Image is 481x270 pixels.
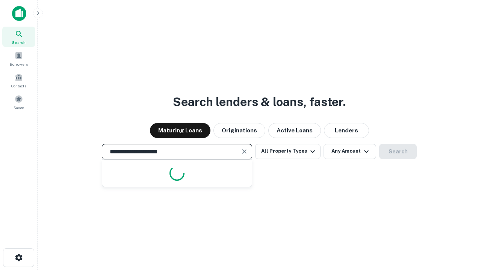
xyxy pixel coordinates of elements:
[14,105,24,111] span: Saved
[2,48,35,69] a: Borrowers
[12,6,26,21] img: capitalize-icon.png
[324,144,376,159] button: Any Amount
[11,83,26,89] span: Contacts
[10,61,28,67] span: Borrowers
[213,123,265,138] button: Originations
[239,146,250,157] button: Clear
[173,93,346,111] h3: Search lenders & loans, faster.
[150,123,210,138] button: Maturing Loans
[2,70,35,90] a: Contacts
[12,39,26,45] span: Search
[268,123,321,138] button: Active Loans
[2,27,35,47] a: Search
[2,92,35,112] a: Saved
[443,210,481,246] iframe: Chat Widget
[255,144,321,159] button: All Property Types
[324,123,369,138] button: Lenders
